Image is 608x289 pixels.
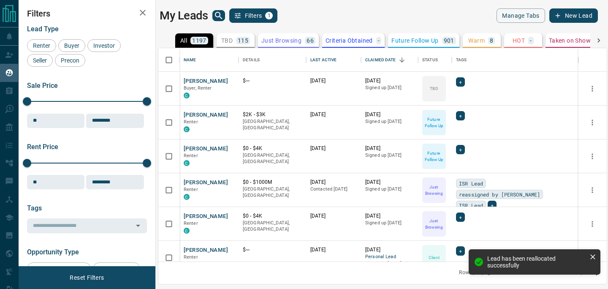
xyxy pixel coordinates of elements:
[184,119,198,125] span: Renter
[160,9,208,22] h1: My Leads
[239,48,306,72] div: Details
[456,111,465,120] div: +
[459,179,483,188] span: ISR Lead
[310,77,357,85] p: [DATE]
[456,48,467,72] div: Tags
[468,38,485,44] p: Warm
[243,213,302,220] p: $0 - $4K
[93,262,140,275] div: Return to Site
[586,184,599,196] button: more
[30,265,88,272] span: Favourited a Listing
[58,57,82,64] span: Precon
[459,112,462,120] span: +
[361,48,418,72] div: Claimed Date
[87,39,121,52] div: Investor
[184,187,198,192] span: Renter
[530,38,532,44] p: -
[423,218,445,230] p: Just Browsing
[365,213,414,220] p: [DATE]
[549,38,603,44] p: Taken on Showings
[243,77,302,85] p: $---
[243,186,302,199] p: [GEOGRAPHIC_DATA], [GEOGRAPHIC_DATA]
[459,247,462,255] span: +
[55,54,85,67] div: Precon
[184,246,228,254] button: [PERSON_NAME]
[229,8,278,23] button: Filters1
[306,48,361,72] div: Last Active
[27,143,58,151] span: Rent Price
[365,85,414,91] p: Signed up [DATE]
[64,270,109,285] button: Reset Filters
[456,246,465,256] div: +
[365,48,396,72] div: Claimed Date
[423,184,445,196] p: Just Browsing
[365,118,414,125] p: Signed up [DATE]
[27,262,91,275] div: Favourited a Listing
[310,179,357,186] p: [DATE]
[30,57,50,64] span: Seller
[243,111,302,118] p: $2K - $3K
[459,145,462,154] span: +
[184,126,190,132] div: condos.ca
[61,42,82,49] span: Buyer
[243,179,302,186] p: $0 - $1000M
[365,254,414,261] span: Personal Lead
[243,118,302,131] p: [GEOGRAPHIC_DATA], [GEOGRAPHIC_DATA]
[310,48,337,72] div: Last Active
[459,78,462,86] span: +
[184,228,190,234] div: condos.ca
[27,204,42,212] span: Tags
[184,213,228,221] button: [PERSON_NAME]
[179,48,239,72] div: Name
[184,85,212,91] span: Buyer, Renter
[488,201,497,210] div: +
[307,38,314,44] p: 66
[27,25,59,33] span: Lead Type
[459,201,483,210] span: ISR Lead
[310,145,357,152] p: [DATE]
[180,38,187,44] p: All
[459,269,494,276] p: Rows per page:
[391,38,438,44] p: Future Follow Up
[184,93,190,98] div: condos.ca
[184,48,196,72] div: Name
[586,82,599,95] button: more
[266,13,272,19] span: 1
[184,194,190,200] div: condos.ca
[459,213,462,221] span: +
[192,38,206,44] p: 1197
[310,186,357,193] p: Contacted [DATE]
[459,190,540,199] span: reassigned by [PERSON_NAME]
[243,246,302,254] p: $---
[243,145,302,152] p: $0 - $4K
[184,221,198,226] span: Renter
[452,48,578,72] div: Tags
[365,111,414,118] p: [DATE]
[184,111,228,119] button: [PERSON_NAME]
[430,85,438,92] p: TBD
[30,42,53,49] span: Renter
[365,179,414,186] p: [DATE]
[586,116,599,129] button: more
[444,38,454,44] p: 901
[418,48,452,72] div: Status
[429,254,440,261] p: Client
[310,213,357,220] p: [DATE]
[365,186,414,193] p: Signed up [DATE]
[184,160,190,166] div: condos.ca
[456,77,465,87] div: +
[261,38,301,44] p: Just Browsing
[184,179,228,187] button: [PERSON_NAME]
[378,38,380,44] p: -
[184,77,228,85] button: [PERSON_NAME]
[221,38,233,44] p: TBD
[456,213,465,222] div: +
[27,54,53,67] div: Seller
[365,145,414,152] p: [DATE]
[586,150,599,163] button: more
[491,201,494,210] span: +
[27,248,79,256] span: Opportunity Type
[184,254,198,260] span: Renter
[184,145,228,153] button: [PERSON_NAME]
[27,39,56,52] div: Renter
